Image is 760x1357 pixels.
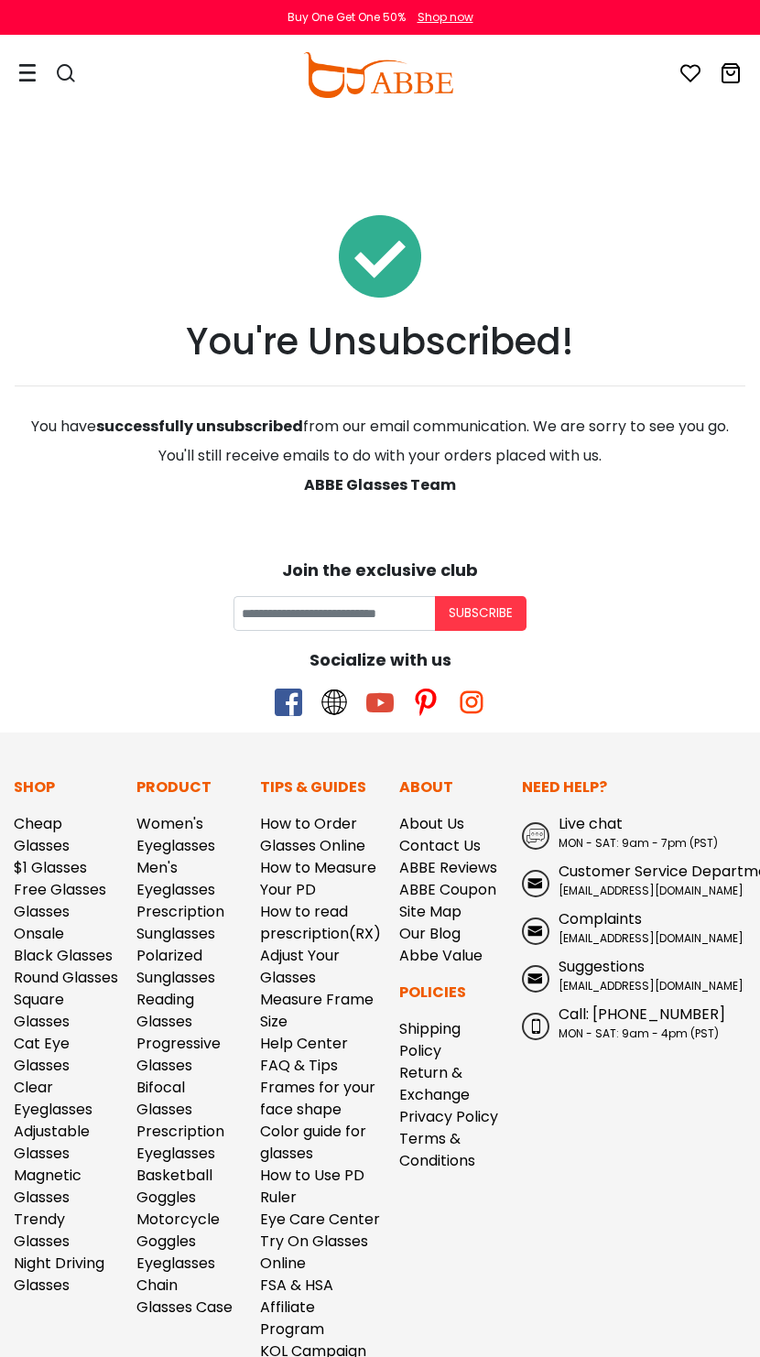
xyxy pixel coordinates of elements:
span: instagram [458,689,485,716]
a: Contact Us [399,835,481,856]
a: Prescription Sunglasses [136,901,224,944]
input: Your email [233,596,435,631]
img: abbeglasses.com [303,52,453,98]
a: Adjustable Glasses [14,1121,90,1164]
a: Cat Eye Glasses [14,1033,70,1076]
span: [EMAIL_ADDRESS][DOMAIN_NAME] [559,930,744,946]
a: How to Order Glasses Online [260,813,365,856]
a: Basketball Goggles [136,1165,212,1208]
div: Buy One Get One 50% [288,9,406,26]
a: Complaints [EMAIL_ADDRESS][DOMAIN_NAME] [522,908,746,947]
a: Abbe Value [399,945,483,966]
a: Trendy Glasses [14,1209,70,1252]
a: How to Use PD Ruler [260,1165,364,1208]
a: Polarized Sunglasses [136,945,215,988]
p: Product [136,776,241,798]
a: Color guide for glasses [260,1121,366,1164]
div: Socialize with us [14,647,746,672]
a: ABBE Coupon [399,879,496,900]
a: Free Glasses [14,879,106,900]
a: Men's Eyeglasses [136,857,215,900]
span: twitter [320,689,348,716]
p: Policies [399,982,504,1004]
a: Square Glasses [14,989,70,1032]
a: Suggestions [EMAIL_ADDRESS][DOMAIN_NAME] [522,956,746,994]
a: FAQ & Tips [260,1055,338,1076]
a: Cheap Glasses [14,813,70,856]
a: Return & Exchange [399,1062,470,1105]
span: Call: [PHONE_NUMBER] [559,1004,725,1025]
a: Reading Glasses [136,989,194,1032]
a: Bifocal Glasses [136,1077,192,1120]
a: Customer Service Department [EMAIL_ADDRESS][DOMAIN_NAME] [522,861,746,899]
span: Live chat [559,813,623,834]
p: Need Help? [522,776,746,798]
div: You have from our email communication. We are sorry to see you go. [15,401,745,438]
span: Suggestions [559,956,645,977]
a: Night Driving Glasses [14,1253,104,1296]
span: successfully unsubscribed [96,416,303,437]
a: Shop now [408,9,473,25]
a: Black Glasses [14,945,113,966]
button: Subscribe [435,596,527,631]
p: Shop [14,776,118,798]
a: Frames for your face shape [260,1077,375,1120]
a: Magnetic Glasses [14,1165,81,1208]
a: Affiliate Program [260,1297,324,1340]
a: Measure Frame Size [260,989,374,1032]
a: ABBE Reviews [399,857,497,878]
span: Complaints [559,908,642,929]
span: facebook [275,689,302,716]
a: Live chat MON - SAT: 9am - 7pm (PST) [522,813,746,852]
a: Motorcycle Goggles [136,1209,220,1252]
span: [EMAIL_ADDRESS][DOMAIN_NAME] [559,978,744,993]
a: Eyeglasses Chain [136,1253,215,1296]
a: Clear Eyeglasses [14,1077,92,1120]
p: Tips & Guides [260,776,381,798]
a: Privacy Policy [399,1106,498,1127]
a: How to read prescription(RX) [260,901,381,944]
span: MON - SAT: 9am - 7pm (PST) [559,835,718,851]
a: Our Blog [399,923,461,944]
div: Join the exclusive club [14,554,746,582]
span: ABBE Glasses Team [304,474,456,495]
a: Prescription Eyeglasses [136,1121,224,1164]
div: You'll still receive emails to do with your orders placed with us. [15,438,745,474]
a: Shipping Policy [399,1018,461,1061]
h1: You're Unsubscribed! [15,320,745,364]
span: youtube [366,689,394,716]
a: Terms & Conditions [399,1128,475,1171]
a: Glasses Onsale [14,901,70,944]
a: FSA & HSA [260,1275,333,1296]
img: Unsubscribed [339,201,421,298]
span: MON - SAT: 9am - 4pm (PST) [559,1026,719,1041]
a: Adjust Your Glasses [260,945,340,988]
a: Progressive Glasses [136,1033,221,1076]
span: [EMAIL_ADDRESS][DOMAIN_NAME] [559,883,744,898]
a: Eye Care Center [260,1209,380,1230]
a: Call: [PHONE_NUMBER] MON - SAT: 9am - 4pm (PST) [522,1004,746,1042]
a: $1 Glasses [14,857,87,878]
a: About Us [399,813,464,834]
a: Site Map [399,901,461,922]
a: Round Glasses [14,967,118,988]
a: How to Measure Your PD [260,857,376,900]
a: Glasses Case [136,1297,233,1318]
a: Women's Eyeglasses [136,813,215,856]
a: Help Center [260,1033,348,1054]
p: About [399,776,504,798]
a: Try On Glasses Online [260,1231,368,1274]
span: pinterest [412,689,440,716]
div: Shop now [418,9,473,26]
